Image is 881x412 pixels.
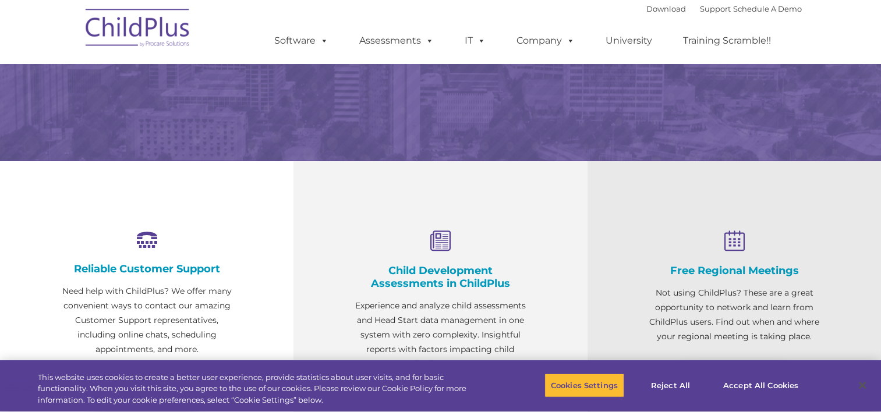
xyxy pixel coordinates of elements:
[634,373,707,397] button: Reject All
[717,373,805,397] button: Accept All Cookies
[58,284,235,357] p: Need help with ChildPlus? We offer many convenient ways to contact our amazing Customer Support r...
[38,372,484,406] div: This website uses cookies to create a better user experience, provide statistics about user visit...
[544,373,624,397] button: Cookies Settings
[453,29,497,52] a: IT
[700,4,731,13] a: Support
[671,29,783,52] a: Training Scramble!!
[733,4,802,13] a: Schedule A Demo
[646,264,823,277] h4: Free Regional Meetings
[352,299,529,371] p: Experience and analyze child assessments and Head Start data management in one system with zero c...
[352,264,529,290] h4: Child Development Assessments in ChildPlus
[348,29,445,52] a: Assessments
[58,262,235,275] h4: Reliable Customer Support
[646,286,823,344] p: Not using ChildPlus? These are a great opportunity to network and learn from ChildPlus users. Fin...
[646,4,802,13] font: |
[646,4,686,13] a: Download
[594,29,664,52] a: University
[850,372,875,398] button: Close
[505,29,586,52] a: Company
[80,1,196,59] img: ChildPlus by Procare Solutions
[263,29,340,52] a: Software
